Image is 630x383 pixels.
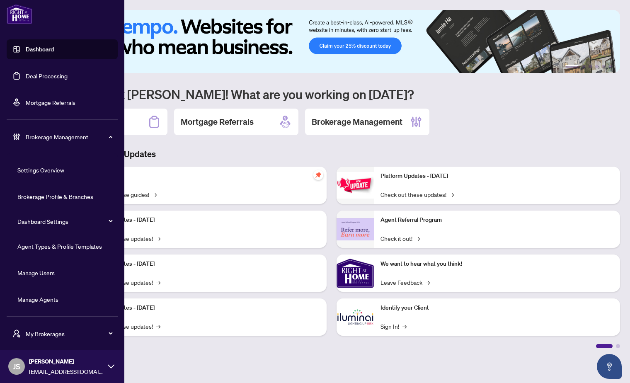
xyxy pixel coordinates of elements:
[13,361,20,372] span: JS
[43,86,620,102] h1: Welcome back [PERSON_NAME]! What are you working on [DATE]?
[589,65,592,68] button: 3
[337,298,374,336] img: Identify your Client
[17,296,58,303] a: Manage Agents
[595,65,598,68] button: 4
[17,269,55,276] a: Manage Users
[380,216,613,225] p: Agent Referral Program
[337,218,374,241] img: Agent Referral Program
[426,278,430,287] span: →
[17,218,68,225] a: Dashboard Settings
[43,148,620,160] h3: Brokerage & Industry Updates
[402,322,407,331] span: →
[337,255,374,292] img: We want to hear what you think!
[26,46,54,53] a: Dashboard
[87,259,320,269] p: Platform Updates - [DATE]
[565,65,579,68] button: 1
[17,242,102,250] a: Agent Types & Profile Templates
[17,166,64,174] a: Settings Overview
[29,367,104,376] span: [EMAIL_ADDRESS][DOMAIN_NAME]
[43,10,620,73] img: Slide 0
[156,278,160,287] span: →
[87,216,320,225] p: Platform Updates - [DATE]
[380,303,613,313] p: Identify your Client
[29,357,104,366] span: [PERSON_NAME]
[582,65,585,68] button: 2
[87,172,320,181] p: Self-Help
[380,172,613,181] p: Platform Updates - [DATE]
[380,234,420,243] a: Check it out!→
[156,322,160,331] span: →
[12,330,21,338] span: user-switch
[26,72,68,80] a: Deal Processing
[312,116,402,128] h2: Brokerage Management
[597,354,622,379] button: Open asap
[26,132,112,141] span: Brokerage Management
[602,65,605,68] button: 5
[7,4,32,24] img: logo
[87,303,320,313] p: Platform Updates - [DATE]
[156,234,160,243] span: →
[380,190,454,199] a: Check out these updates!→
[17,193,93,200] a: Brokerage Profile & Branches
[450,190,454,199] span: →
[380,278,430,287] a: Leave Feedback→
[26,329,112,338] span: My Brokerages
[153,190,157,199] span: →
[181,116,254,128] h2: Mortgage Referrals
[26,99,75,106] a: Mortgage Referrals
[337,172,374,198] img: Platform Updates - June 23, 2025
[416,234,420,243] span: →
[313,170,323,180] span: pushpin
[608,65,612,68] button: 6
[380,322,407,331] a: Sign In!→
[380,259,613,269] p: We want to hear what you think!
